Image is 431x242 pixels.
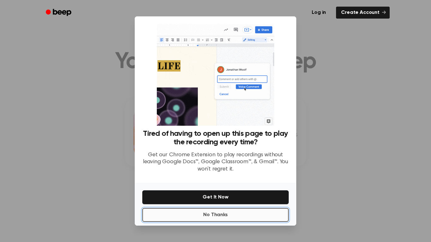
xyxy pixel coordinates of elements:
a: Log in [305,5,332,20]
p: Get our Chrome Extension to play recordings without leaving Google Docs™, Google Classroom™, & Gm... [142,152,289,173]
h3: Tired of having to open up this page to play the recording every time? [142,130,289,147]
button: Get It Now [142,190,289,204]
button: No Thanks [142,208,289,222]
a: Beep [41,7,77,19]
img: Beep extension in action [157,24,274,126]
a: Create Account [336,7,390,19]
